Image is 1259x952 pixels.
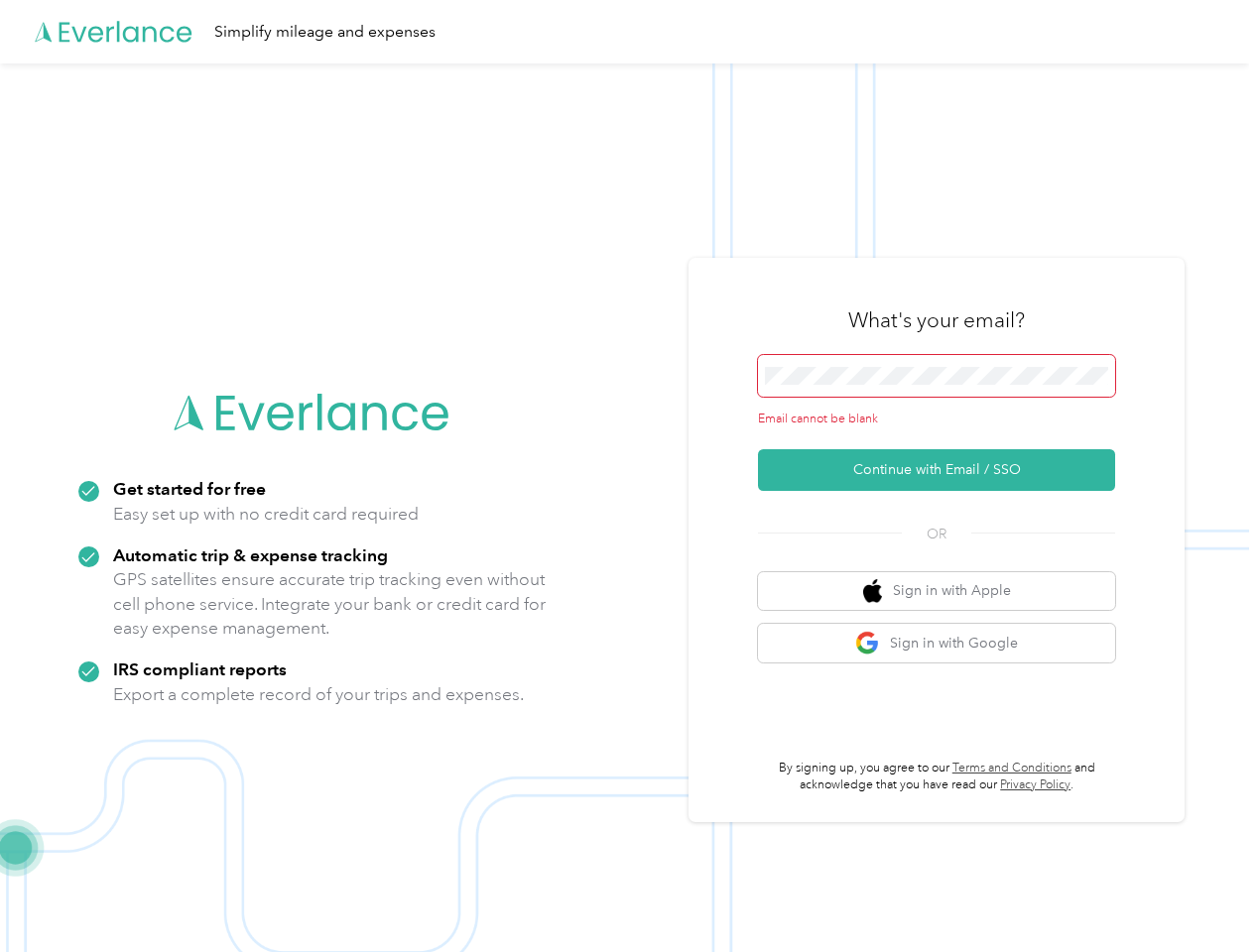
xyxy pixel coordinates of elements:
strong: IRS compliant reports [113,658,287,679]
p: Export a complete record of your trips and expenses. [113,682,524,707]
div: Simplify mileage and expenses [214,20,436,45]
p: GPS satellites ensure accurate trip tracking even without cell phone service. Integrate your bank... [113,567,547,641]
button: google logoSign in with Google [758,624,1115,662]
div: Email cannot be blank [758,411,1115,428]
a: Terms and Conditions [952,761,1071,775]
p: Easy set up with no credit card required [113,502,419,527]
h3: What's your email? [848,306,1025,334]
strong: Automatic trip & expense tracking [113,544,388,565]
p: By signing up, you agree to our and acknowledge that you have read our . [758,760,1115,794]
strong: Get started for free [113,478,266,499]
button: apple logoSign in with Apple [758,572,1115,611]
button: Continue with Email / SSO [758,449,1115,491]
a: Privacy Policy [1000,777,1070,792]
img: apple logo [863,579,883,604]
img: google logo [855,631,880,655]
span: OR [902,524,971,544]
